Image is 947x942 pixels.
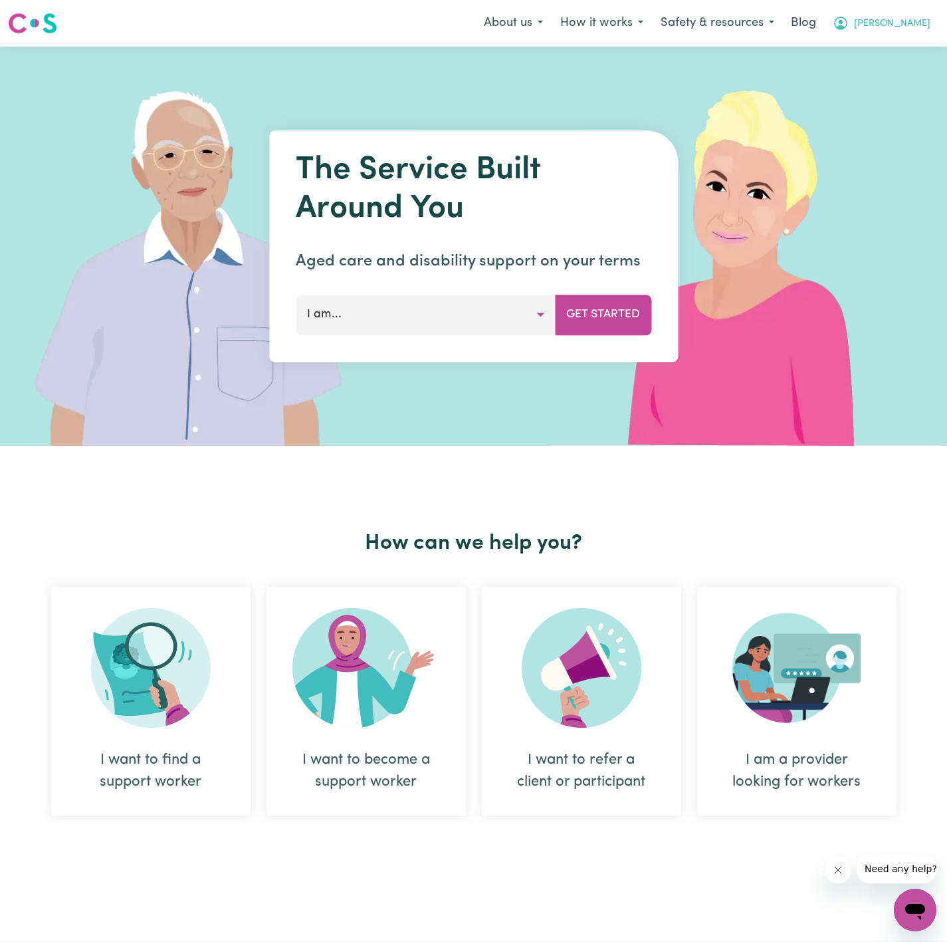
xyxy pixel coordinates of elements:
[475,9,552,37] button: About us
[83,749,219,793] div: I want to find a support worker
[697,587,896,816] div: I am a provider looking for workers
[522,608,641,728] img: Refer
[732,608,861,728] img: Provider
[51,587,251,816] div: I want to find a support worker
[854,17,930,31] span: [PERSON_NAME]
[894,889,936,931] iframe: Button to launch messaging window
[514,749,649,793] div: I want to refer a client or participant
[857,854,936,883] iframe: Message from company
[825,857,851,883] iframe: Close message
[555,295,651,335] button: Get Started
[482,587,681,816] div: I want to refer a client or participant
[298,749,434,793] div: I want to become a support worker
[296,249,651,273] p: Aged care and disability support on your terms
[783,9,824,38] a: Blog
[296,295,556,335] button: I am...
[296,152,651,228] h1: The Service Built Around You
[8,8,57,39] a: Careseekers logo
[652,9,783,37] button: Safety & resources
[8,9,80,20] span: Need any help?
[729,749,865,793] div: I am a provider looking for workers
[8,11,57,35] img: Careseekers logo
[824,9,939,37] button: My Account
[552,9,652,37] button: How it works
[292,608,440,728] img: Become Worker
[43,531,904,556] h2: How can we help you?
[266,587,466,816] div: I want to become a support worker
[91,608,211,728] img: Search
